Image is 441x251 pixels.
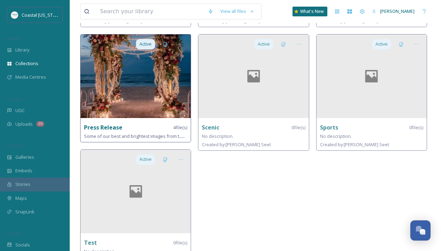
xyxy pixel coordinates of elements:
[202,141,271,148] span: Created by: [PERSON_NAME] Seet
[368,5,418,18] a: [PERSON_NAME]
[36,121,44,127] div: 20
[84,133,270,139] span: Some of our best and brightest images from the team at [GEOGRAPHIC_DATA][US_STATE]
[15,209,35,215] span: SnapLink
[81,34,191,118] img: e2a4ed6f-d6e7-4646-ac69-8024b42c4d7b.jpg
[410,220,431,241] button: Open Chat
[7,231,21,236] span: SOCIALS
[258,41,270,47] span: Active
[139,156,152,163] span: Active
[320,124,338,131] strong: Sports
[202,124,219,131] strong: Scenic
[139,41,152,47] span: Active
[15,60,38,67] span: Collections
[173,124,187,131] span: 4 file(s)
[15,167,32,174] span: Embeds
[15,121,33,127] span: Uploads
[7,143,23,148] span: WIDGETS
[84,239,97,246] strong: Test
[11,11,18,18] img: download%20%281%29.jpeg
[7,96,22,102] span: COLLECT
[409,124,423,131] span: 0 file(s)
[320,133,352,139] span: No description.
[202,133,234,139] span: No description.
[15,154,34,160] span: Galleries
[292,7,327,16] a: What's New
[7,36,19,41] span: MEDIA
[15,74,46,80] span: Media Centres
[15,107,25,114] span: UGC
[15,47,29,53] span: Library
[217,5,258,18] a: View all files
[320,141,389,148] span: Created by: [PERSON_NAME] Seet
[15,195,27,202] span: Maps
[15,181,30,188] span: Stories
[22,11,62,18] span: Coastal [US_STATE]
[291,124,305,131] span: 0 file(s)
[84,124,122,131] strong: Press Release
[15,242,30,248] span: Socials
[375,41,388,47] span: Active
[173,240,187,246] span: 0 file(s)
[380,8,415,14] span: [PERSON_NAME]
[97,4,204,19] input: Search your library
